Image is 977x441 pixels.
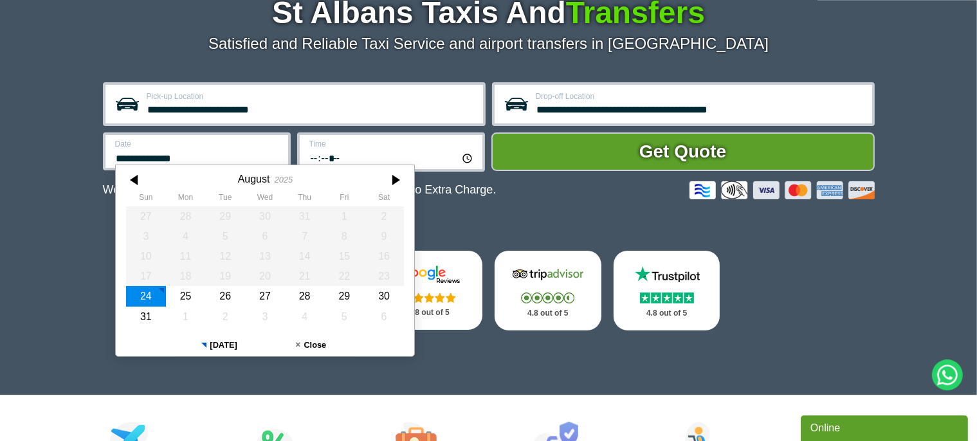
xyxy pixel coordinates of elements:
div: 29 August 2025 [324,286,364,306]
div: 03 August 2025 [126,226,166,246]
div: 13 August 2025 [245,246,285,266]
div: 22 August 2025 [324,266,364,286]
p: We Now Accept Card & Contactless Payment In [103,183,497,197]
div: 11 August 2025 [165,246,205,266]
a: Tripadvisor Stars 4.8 out of 5 [495,251,601,330]
img: Credit And Debit Cards [689,181,875,199]
div: 12 August 2025 [205,246,245,266]
div: 28 August 2025 [284,286,324,306]
th: Sunday [126,193,166,206]
label: Time [309,140,475,148]
div: 30 August 2025 [364,286,404,306]
img: Trustpilot [628,265,706,284]
img: Google [390,265,468,284]
div: 02 August 2025 [364,206,404,226]
div: August [237,173,269,185]
p: 4.8 out of 5 [390,305,468,321]
div: 31 July 2025 [284,206,324,226]
th: Friday [324,193,364,206]
span: The Car at No Extra Charge. [349,183,496,196]
label: Date [115,140,280,148]
div: 23 August 2025 [364,266,404,286]
th: Thursday [284,193,324,206]
div: 07 August 2025 [284,226,324,246]
div: 25 August 2025 [165,286,205,306]
th: Wednesday [245,193,285,206]
div: 05 September 2025 [324,307,364,327]
button: Close [265,334,357,356]
div: 10 August 2025 [126,246,166,266]
button: Get Quote [491,132,875,171]
div: 27 August 2025 [245,286,285,306]
div: 20 August 2025 [245,266,285,286]
label: Pick-up Location [147,93,475,100]
div: 15 August 2025 [324,246,364,266]
div: 18 August 2025 [165,266,205,286]
th: Monday [165,193,205,206]
div: 03 September 2025 [245,307,285,327]
div: 04 August 2025 [165,226,205,246]
div: 06 September 2025 [364,307,404,327]
div: 24 August 2025 [126,286,166,306]
img: Stars [521,292,574,303]
div: 19 August 2025 [205,266,245,286]
th: Saturday [364,193,404,206]
div: 28 July 2025 [165,206,205,226]
div: 27 July 2025 [126,206,166,226]
div: 30 July 2025 [245,206,285,226]
th: Tuesday [205,193,245,206]
div: 16 August 2025 [364,246,404,266]
div: 17 August 2025 [126,266,166,286]
div: 26 August 2025 [205,286,245,306]
div: 2025 [274,175,292,184]
div: 29 July 2025 [205,206,245,226]
div: 09 August 2025 [364,226,404,246]
a: Trustpilot Stars 4.8 out of 5 [614,251,720,330]
p: Satisfied and Reliable Taxi Service and airport transfers in [GEOGRAPHIC_DATA] [103,35,875,53]
div: 05 August 2025 [205,226,245,246]
p: 4.8 out of 5 [509,305,587,321]
div: 14 August 2025 [284,246,324,266]
button: [DATE] [173,334,265,356]
div: 02 September 2025 [205,307,245,327]
label: Drop-off Location [536,93,864,100]
div: 31 August 2025 [126,307,166,327]
div: 01 August 2025 [324,206,364,226]
div: 04 September 2025 [284,307,324,327]
div: 21 August 2025 [284,266,324,286]
div: 01 September 2025 [165,307,205,327]
div: 08 August 2025 [324,226,364,246]
img: Stars [403,292,456,303]
div: 06 August 2025 [245,226,285,246]
p: 4.8 out of 5 [628,305,706,321]
img: Tripadvisor [509,265,587,284]
a: Google Stars 4.8 out of 5 [376,251,482,330]
iframe: chat widget [801,413,971,441]
img: Stars [640,292,694,303]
